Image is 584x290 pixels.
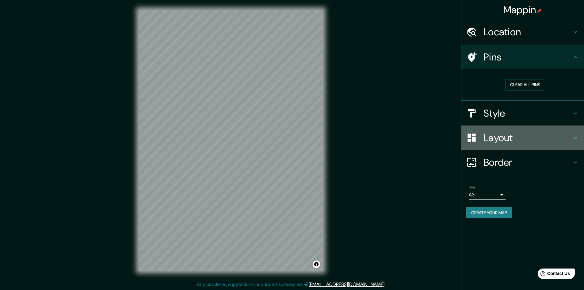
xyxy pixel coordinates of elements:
div: Border [461,150,584,175]
label: Size [469,184,475,190]
h4: Style [483,107,572,119]
iframe: Help widget launcher [529,266,577,283]
canvas: Map [139,10,323,271]
h4: Border [483,156,572,168]
h4: Pins [483,51,572,63]
h4: Location [483,26,572,38]
h4: Mappin [503,4,542,16]
button: Toggle attribution [313,261,320,268]
a: [EMAIL_ADDRESS][DOMAIN_NAME] [309,281,384,288]
p: Any problems, suggestions, or concerns please email . [197,281,385,288]
img: pin-icon.png [537,8,542,13]
button: Create your map [466,207,512,218]
div: . [385,281,386,288]
div: Style [461,101,584,126]
button: Clear all pins [505,79,545,91]
div: A3 [469,190,506,200]
div: Layout [461,126,584,150]
div: Location [461,20,584,44]
h4: Layout [483,132,572,144]
div: . [386,281,387,288]
div: Pins [461,45,584,69]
